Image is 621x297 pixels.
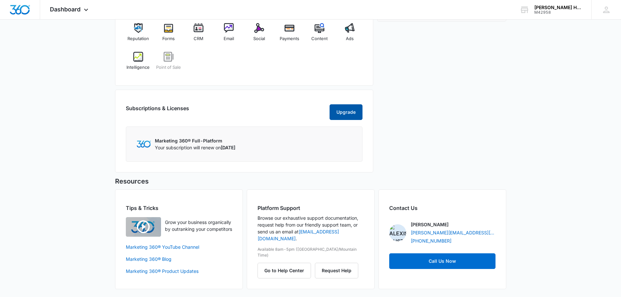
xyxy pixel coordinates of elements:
[155,144,235,151] p: Your subscription will renew on
[411,229,495,236] a: [PERSON_NAME][EMAIL_ADDRESS][DOMAIN_NAME]
[253,36,265,42] span: Social
[50,6,81,13] span: Dashboard
[277,23,302,47] a: Payments
[126,268,232,275] a: Marketing 360® Product Updates
[258,263,311,278] button: Go to Help Center
[411,221,449,228] p: [PERSON_NAME]
[126,244,232,250] a: Marketing 360® YouTube Channel
[307,23,332,47] a: Content
[534,10,582,15] div: account id
[126,23,151,47] a: Reputation
[389,224,406,241] img: Alexis Austere
[126,52,151,75] a: Intelligence
[315,268,358,273] a: Request Help
[126,204,232,212] h2: Tips & Tricks
[115,176,506,186] h5: Resources
[126,104,189,117] h2: Subscriptions & Licenses
[126,64,150,71] span: Intelligence
[126,217,161,237] img: Quick Overview Video
[186,23,211,47] a: CRM
[126,256,232,262] a: Marketing 360® Blog
[224,36,234,42] span: Email
[389,204,495,212] h2: Contact Us
[156,52,181,75] a: Point of Sale
[127,36,149,42] span: Reputation
[137,141,151,147] img: Marketing 360 Logo
[389,253,495,269] a: Call Us Now
[258,268,315,273] a: Go to Help Center
[534,5,582,10] div: account name
[156,64,181,71] span: Point of Sale
[165,219,232,232] p: Grow your business organically by outranking your competitors
[162,36,175,42] span: Forms
[156,23,181,47] a: Forms
[216,23,242,47] a: Email
[280,36,299,42] span: Payments
[346,36,354,42] span: Ads
[411,237,451,244] a: [PHONE_NUMBER]
[258,215,364,242] p: Browse our exhaustive support documentation, request help from our friendly support team, or send...
[337,23,362,47] a: Ads
[258,204,364,212] h2: Platform Support
[315,263,358,278] button: Request Help
[194,36,203,42] span: CRM
[311,36,328,42] span: Content
[330,104,362,120] button: Upgrade
[221,145,235,150] span: [DATE]
[247,23,272,47] a: Social
[258,246,364,258] p: Available 8am-5pm ([GEOGRAPHIC_DATA]/Mountain Time)
[155,137,235,144] p: Marketing 360® Full-Platform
